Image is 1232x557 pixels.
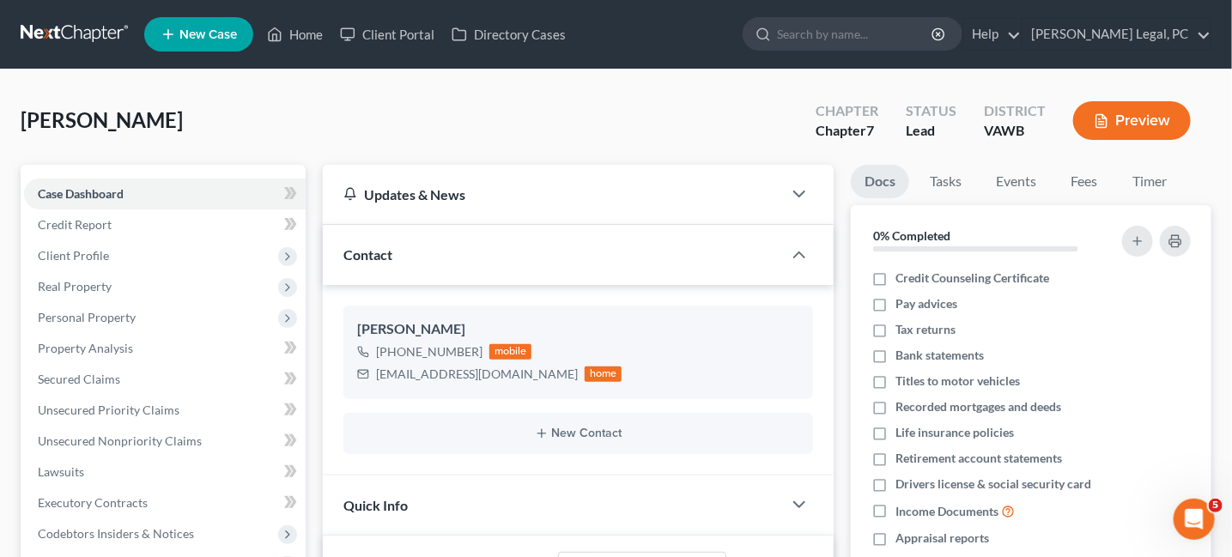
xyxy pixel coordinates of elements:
span: New Case [179,28,237,41]
a: Docs [851,165,909,198]
a: Property Analysis [24,333,306,364]
div: Status [906,101,956,121]
div: [PHONE_NUMBER] [376,343,482,360]
a: Credit Report [24,209,306,240]
span: Credit Counseling Certificate [895,269,1049,287]
div: Lead [906,121,956,141]
div: District [984,101,1046,121]
span: Secured Claims [38,372,120,386]
span: Contact [343,246,392,263]
a: Directory Cases [443,19,574,50]
span: Appraisal reports [895,530,989,547]
span: Drivers license & social security card [895,475,1091,493]
span: Executory Contracts [38,495,148,510]
span: Income Documents [895,503,998,520]
a: Unsecured Nonpriority Claims [24,426,306,457]
div: Chapter [816,101,878,121]
button: Preview [1073,101,1191,140]
span: Tax returns [895,321,956,338]
span: [PERSON_NAME] [21,107,183,132]
span: Credit Report [38,217,112,232]
div: [EMAIL_ADDRESS][DOMAIN_NAME] [376,366,578,383]
span: Life insurance policies [895,424,1014,441]
a: Tasks [916,165,975,198]
span: 5 [1209,499,1223,512]
span: Titles to motor vehicles [895,372,1020,390]
a: [PERSON_NAME] Legal, PC [1023,19,1211,50]
div: VAWB [984,121,1046,141]
div: Chapter [816,121,878,141]
a: Client Portal [331,19,443,50]
span: Unsecured Nonpriority Claims [38,433,202,448]
iframe: Intercom live chat [1174,499,1215,540]
a: Events [982,165,1050,198]
a: Unsecured Priority Claims [24,395,306,426]
strong: 0% Completed [873,228,950,243]
span: Codebtors Insiders & Notices [38,526,194,541]
div: mobile [489,344,532,360]
span: Lawsuits [38,464,84,479]
a: Fees [1057,165,1112,198]
button: New Contact [357,427,800,440]
span: Client Profile [38,248,109,263]
a: Secured Claims [24,364,306,395]
span: 7 [866,122,874,138]
a: Timer [1119,165,1180,198]
span: Quick Info [343,497,408,513]
div: Updates & News [343,185,762,203]
a: Executory Contracts [24,487,306,518]
div: home [585,366,622,382]
a: Home [258,19,331,50]
input: Search by name... [777,18,934,50]
span: Pay advices [895,295,957,312]
span: Real Property [38,279,112,294]
span: Retirement account statements [895,450,1062,467]
div: [PERSON_NAME] [357,319,800,340]
span: Case Dashboard [38,186,124,201]
a: Case Dashboard [24,179,306,209]
span: Property Analysis [38,341,133,355]
span: Recorded mortgages and deeds [895,398,1061,415]
span: Unsecured Priority Claims [38,403,179,417]
a: Help [963,19,1021,50]
span: Bank statements [895,347,984,364]
span: Personal Property [38,310,136,324]
a: Lawsuits [24,457,306,487]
